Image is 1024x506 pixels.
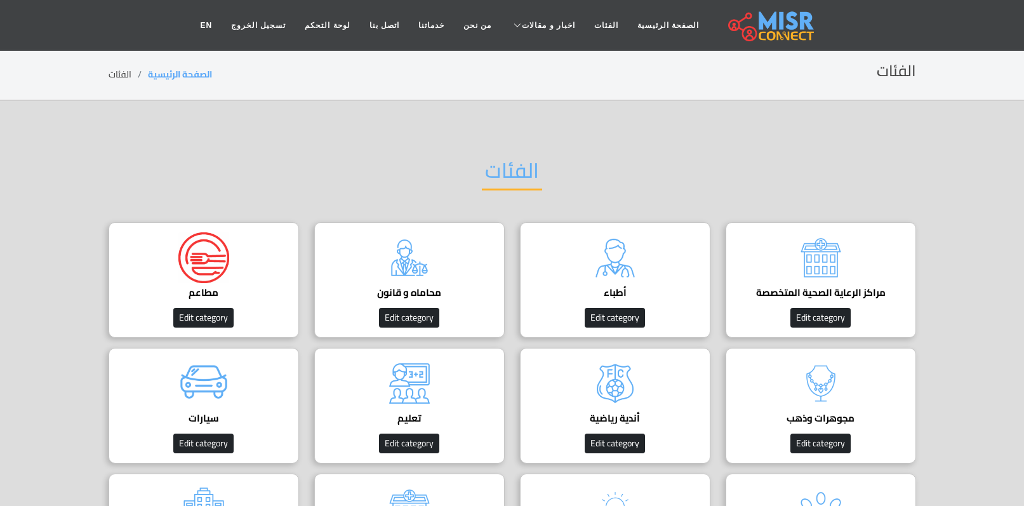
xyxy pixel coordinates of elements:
a: الصفحة الرئيسية [148,66,212,83]
a: تسجيل الخروج [222,13,295,37]
h2: الفئات [877,62,916,81]
a: من نحن [454,13,501,37]
img: ngYy9LS4RTXks1j5a4rs.png [384,358,435,409]
a: الفئات [585,13,628,37]
button: Edit category [379,308,439,328]
a: أندية رياضية Edit category [512,348,718,463]
a: مجوهرات وذهب Edit category [718,348,924,463]
img: ikcDgTJSoSS2jJF2BPtA.png [178,232,229,283]
h4: محاماه و قانون [334,287,485,298]
a: EN [190,13,222,37]
button: Edit category [585,434,645,453]
span: اخبار و مقالات [522,20,575,31]
a: سيارات Edit category [101,348,307,463]
a: لوحة التحكم [295,13,359,37]
button: Edit category [585,308,645,328]
a: اتصل بنا [360,13,409,37]
a: تعليم Edit category [307,348,512,463]
h4: مجوهرات وذهب [745,413,896,424]
a: مراكز الرعاية الصحية المتخصصة Edit category [718,222,924,338]
h2: الفئات [482,158,542,190]
h4: مطاعم [128,287,279,298]
a: أطباء Edit category [512,222,718,338]
a: خدماتنا [409,13,454,37]
a: مطاعم Edit category [101,222,307,338]
li: الفئات [109,68,148,81]
h4: مراكز الرعاية الصحية المتخصصة [745,287,896,298]
h4: تعليم [334,413,485,424]
img: main.misr_connect [728,10,813,41]
a: الصفحة الرئيسية [628,13,708,37]
img: xxDvte2rACURW4jjEBBw.png [590,232,641,283]
button: Edit category [173,308,234,328]
img: jXxomqflUIMFo32sFYfN.png [590,358,641,409]
button: Edit category [379,434,439,453]
img: Y7cyTjSJwvbnVhRuEY4s.png [795,358,846,409]
h4: أطباء [540,287,691,298]
img: ocughcmPjrl8PQORMwSi.png [795,232,846,283]
img: raD5cjLJU6v6RhuxWSJh.png [384,232,435,283]
h4: أندية رياضية [540,413,691,424]
button: Edit category [173,434,234,453]
img: wk90P3a0oSt1z8M0TTcP.gif [178,358,229,409]
button: Edit category [790,308,851,328]
a: اخبار و مقالات [501,13,585,37]
a: محاماه و قانون Edit category [307,222,512,338]
button: Edit category [790,434,851,453]
h4: سيارات [128,413,279,424]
